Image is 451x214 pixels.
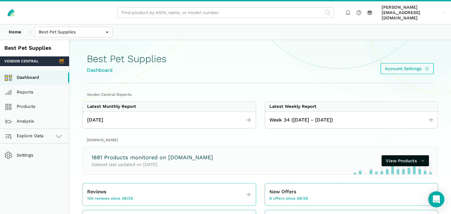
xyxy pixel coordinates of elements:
[87,196,133,201] span: 104 reviews since 08/26
[87,92,434,97] h2: Vendor Central Reports
[87,137,434,143] h2: [DOMAIN_NAME]
[87,116,103,124] span: [DATE]
[269,188,296,196] span: New Offers
[34,27,112,38] input: Best Pet Supplies
[87,188,106,196] span: Reviews
[83,186,256,203] a: Reviews 104 reviews since 08/26
[4,44,65,52] div: Best Pet Supplies
[381,63,434,74] a: Account Settings
[382,5,440,21] span: [PERSON_NAME][EMAIL_ADDRESS][DOMAIN_NAME]
[87,66,167,74] div: Dashboard
[7,132,44,140] span: Explore Data
[83,114,256,126] a: [DATE]
[87,53,167,64] h1: Best Pet Supplies
[269,104,316,109] div: Latest Weekly Report
[380,4,447,22] a: [PERSON_NAME][EMAIL_ADDRESS][DOMAIN_NAME]
[91,161,213,168] p: Dataset last updated on [DATE]
[265,186,438,203] a: New Offers 9 offers since 08/26
[91,154,213,162] h3: 1881 Products monitored on [DOMAIN_NAME]
[265,114,438,126] a: Week 34 ([DATE] - [DATE])
[4,27,26,38] a: Home
[87,104,136,109] div: Latest Monthly Report
[428,191,444,207] div: Open Intercom Messenger
[4,58,39,64] span: Vendor Central
[269,196,308,201] span: 9 offers since 08/26
[386,158,417,164] span: View Products
[117,7,334,18] input: Find product by ASIN, name, or model number
[382,155,429,166] a: View Products
[269,116,333,124] span: Week 34 ([DATE] - [DATE])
